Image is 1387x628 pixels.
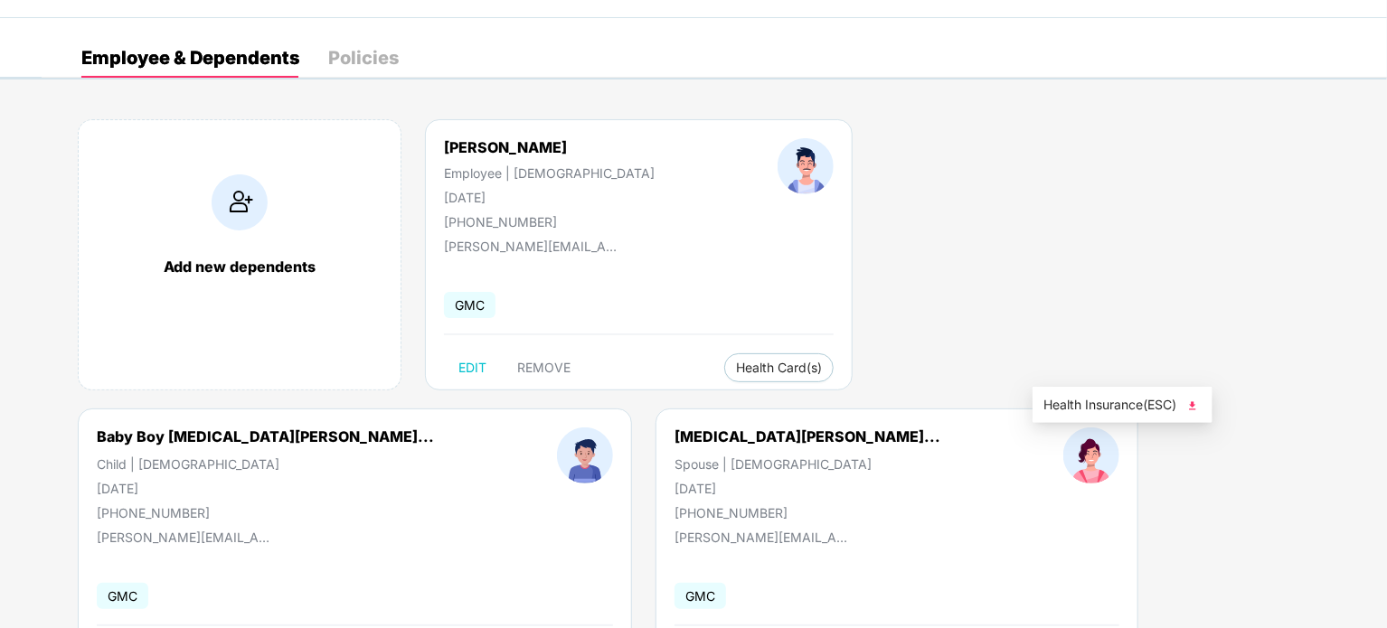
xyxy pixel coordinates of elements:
[97,505,434,520] div: [PHONE_NUMBER]
[444,239,625,254] div: [PERSON_NAME][EMAIL_ADDRESS][PERSON_NAME][DOMAIN_NAME]
[778,138,834,194] img: profileImage
[444,214,655,230] div: [PHONE_NUMBER]
[458,361,486,375] span: EDIT
[444,165,655,181] div: Employee | [DEMOGRAPHIC_DATA]
[675,530,855,545] div: [PERSON_NAME][EMAIL_ADDRESS][PERSON_NAME][DOMAIN_NAME]
[675,456,940,472] div: Spouse | [DEMOGRAPHIC_DATA]
[97,427,434,445] div: Baby Boy [MEDICAL_DATA][PERSON_NAME]...
[1063,427,1119,483] img: profileImage
[444,138,655,156] div: [PERSON_NAME]
[97,583,148,609] span: GMC
[444,353,501,382] button: EDIT
[675,427,940,445] div: [MEDICAL_DATA][PERSON_NAME]...
[1184,397,1202,415] img: svg+xml;base64,PHN2ZyB4bWxucz0iaHR0cDovL3d3dy53My5vcmcvMjAwMC9zdmciIHhtbG5zOnhsaW5rPSJodHRwOi8vd3...
[444,292,495,318] span: GMC
[97,481,434,496] div: [DATE]
[97,456,434,472] div: Child | [DEMOGRAPHIC_DATA]
[503,353,585,382] button: REMOVE
[675,583,726,609] span: GMC
[328,49,399,67] div: Policies
[557,427,613,483] img: profileImage
[97,530,278,545] div: [PERSON_NAME][EMAIL_ADDRESS][PERSON_NAME][DOMAIN_NAME]
[675,481,940,496] div: [DATE]
[724,353,834,382] button: Health Card(s)
[517,361,571,375] span: REMOVE
[97,258,382,276] div: Add new dependents
[444,190,655,205] div: [DATE]
[736,363,822,372] span: Health Card(s)
[675,505,940,520] div: [PHONE_NUMBER]
[81,49,299,67] div: Employee & Dependents
[1043,395,1202,415] span: Health Insurance(ESC)
[212,174,268,230] img: addIcon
